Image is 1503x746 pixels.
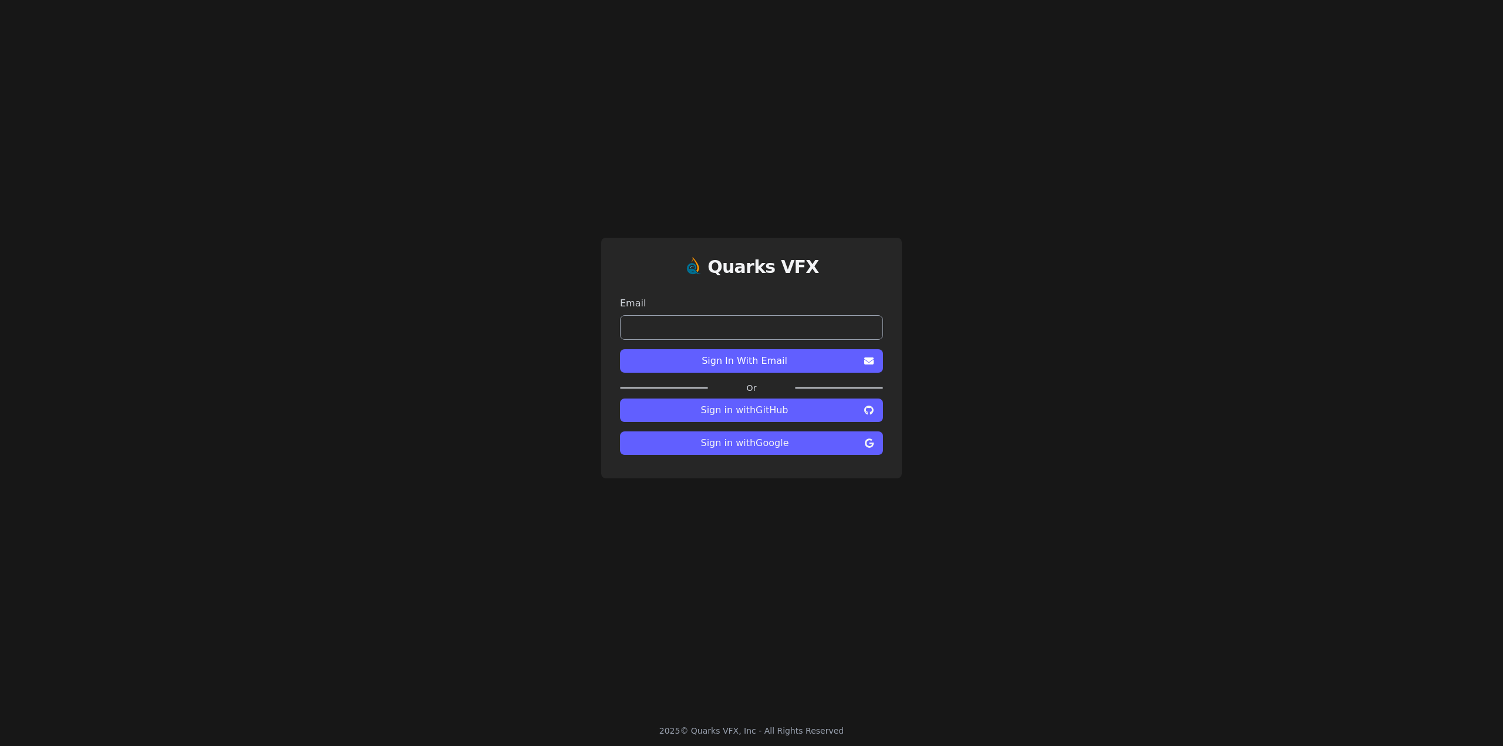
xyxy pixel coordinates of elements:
span: Sign in with GitHub [629,403,860,417]
button: Sign In With Email [620,349,883,373]
span: Sign In With Email [629,354,860,368]
button: Sign in withGoogle [620,431,883,455]
div: 2025 © Quarks VFX, Inc - All Rights Reserved [659,725,844,737]
a: Quarks VFX [707,256,819,287]
span: Sign in with Google [629,436,860,450]
button: Sign in withGitHub [620,399,883,422]
label: Or [708,382,795,394]
label: Email [620,296,883,310]
h1: Quarks VFX [707,256,819,278]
